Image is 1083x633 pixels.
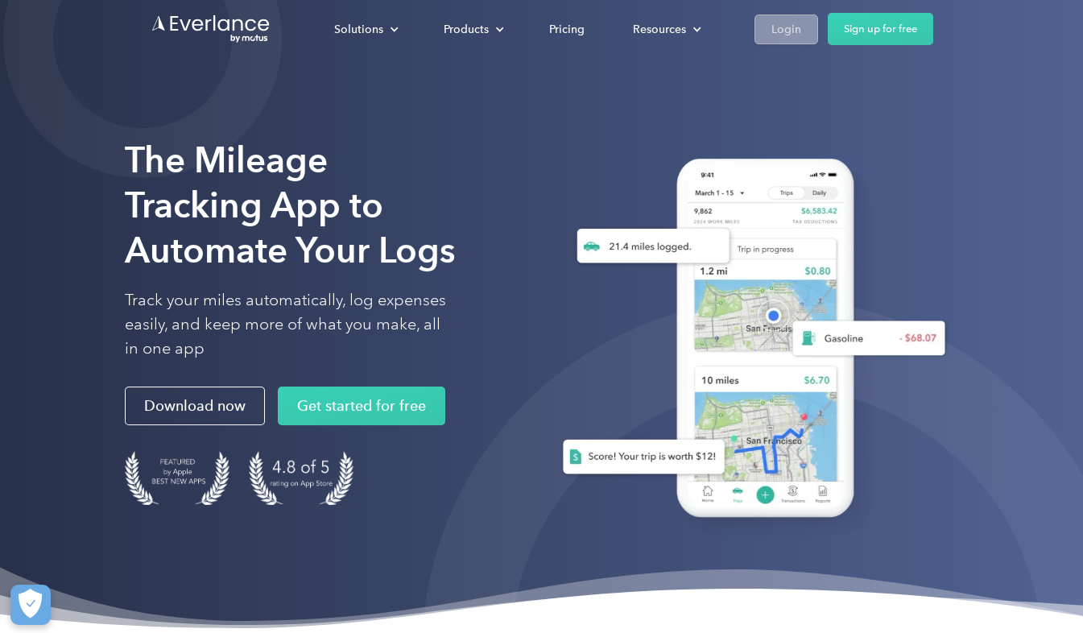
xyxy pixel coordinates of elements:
div: Solutions [334,19,383,39]
a: Login [754,14,818,44]
div: Pricing [549,19,585,39]
div: Login [771,19,801,39]
a: Go to homepage [151,14,271,44]
p: Track your miles automatically, log expenses easily, and keep more of what you make, all in one app [125,288,447,361]
div: Resources [617,15,714,43]
div: Resources [633,19,686,39]
img: 4.9 out of 5 stars on the app store [249,451,353,505]
a: Get started for free [278,387,445,425]
strong: The Mileage Tracking App to Automate Your Logs [125,139,456,271]
img: Everlance, mileage tracker app, expense tracking app [537,143,958,542]
div: Products [428,15,517,43]
a: Download now [125,387,265,425]
div: Products [444,19,489,39]
button: Cookies Settings [10,585,51,625]
div: Solutions [318,15,411,43]
img: Badge for Featured by Apple Best New Apps [125,451,229,505]
a: Pricing [533,15,601,43]
a: Sign up for free [828,13,933,45]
